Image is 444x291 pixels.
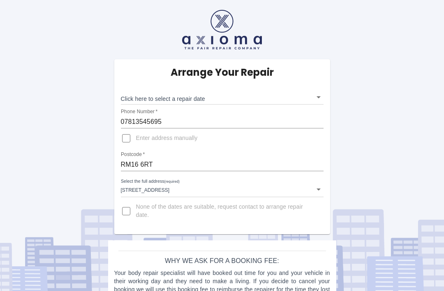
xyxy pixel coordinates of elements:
label: Phone Number [121,108,157,115]
img: axioma [182,10,262,49]
label: Select the full address [121,178,180,185]
span: Enter address manually [136,134,198,142]
small: (required) [164,180,179,184]
h5: Arrange Your Repair [171,66,274,79]
div: [STREET_ADDRESS] [121,182,324,197]
span: None of the dates are suitable, request contact to arrange repair date. [136,203,317,219]
h6: Why we ask for a booking fee: [114,255,330,267]
label: Postcode [121,151,145,158]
